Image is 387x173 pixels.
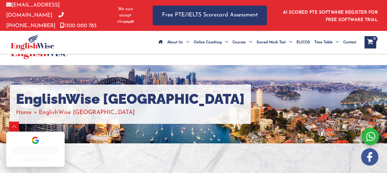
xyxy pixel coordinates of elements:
[343,32,356,53] span: Contact
[254,32,294,53] a: Scored Mock TestMenu Toggle
[365,36,376,49] a: View Shopping Cart, empty
[191,32,230,53] a: Online CoachingMenu Toggle
[167,32,183,53] span: About Us
[312,32,341,53] a: Time TableMenu Toggle
[156,32,358,53] nav: Site Navigation: Main Menu
[183,32,189,53] span: Menu Toggle
[39,110,135,116] span: EnglishWise [GEOGRAPHIC_DATA]
[194,32,222,53] span: Online Coaching
[60,23,97,28] a: 1300 000 783
[256,32,286,53] span: Scored Mock Test
[279,5,381,25] aside: Header Widget 1
[222,32,228,53] span: Menu Toggle
[361,148,378,166] img: white-facebook.png
[341,32,358,53] a: Contact
[333,32,339,53] span: Menu Toggle
[230,32,254,53] a: CoursesMenu Toggle
[16,108,245,118] nav: Breadcrumbs
[6,2,60,18] a: [EMAIL_ADDRESS][DOMAIN_NAME]
[117,20,134,23] img: Afterpay-Logo
[246,32,252,53] span: Menu Toggle
[6,13,64,28] a: [PHONE_NUMBER]
[314,32,333,53] span: Time Table
[153,6,267,25] a: Free PTE/IELTS Scorecard Assessment
[16,110,32,116] a: Home
[114,6,137,19] span: We now accept
[165,32,191,53] a: About UsMenu Toggle
[294,32,312,53] a: ELICOS
[16,91,245,108] h1: EnglishWise [GEOGRAPHIC_DATA]
[296,32,310,53] span: ELICOS
[232,32,246,53] span: Courses
[11,34,54,51] img: cropped-ew-logo
[286,32,292,53] span: Menu Toggle
[283,10,378,22] a: AI SCORED PTE SOFTWARE REGISTER FOR FREE SOFTWARE TRIAL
